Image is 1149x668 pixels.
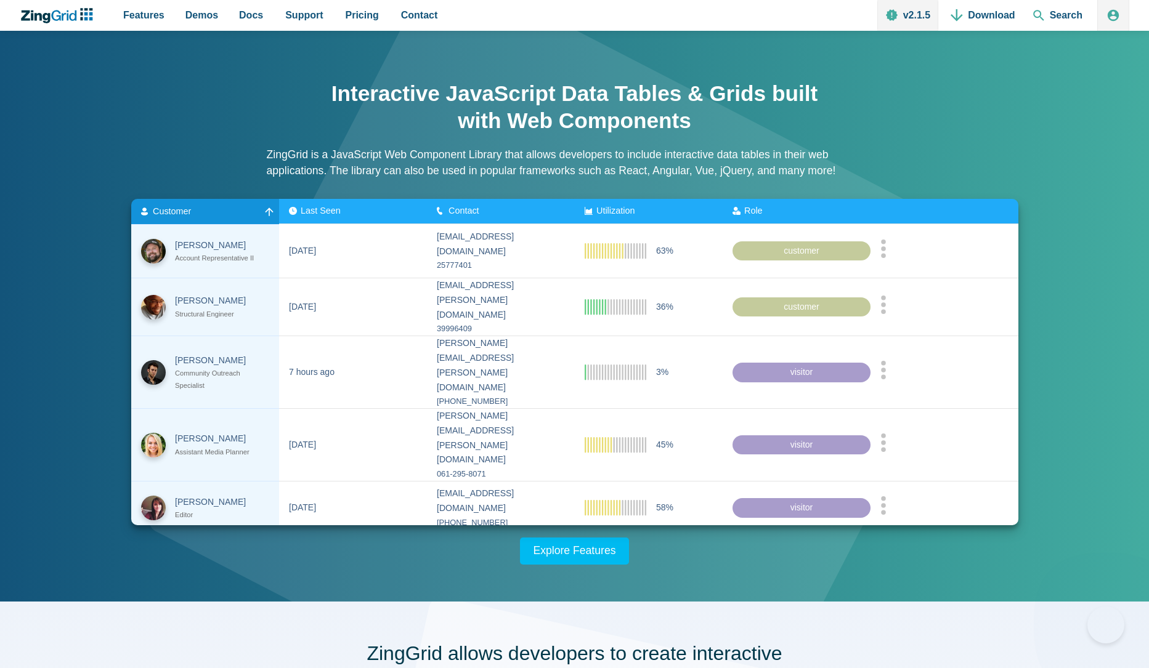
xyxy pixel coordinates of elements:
[437,516,565,529] div: [PHONE_NUMBER]
[175,509,257,521] div: Editor
[289,299,316,314] div: [DATE]
[285,7,323,23] span: Support
[153,206,191,215] span: Customer
[1087,606,1124,643] iframe: Toggle Customer Support
[733,297,871,316] div: customer
[289,437,316,452] div: [DATE]
[175,432,257,446] div: [PERSON_NAME]
[437,259,565,272] div: 25777401
[289,243,316,258] div: [DATE]
[289,501,316,515] div: [DATE]
[733,435,871,454] div: visitor
[175,238,257,252] div: [PERSON_NAME]
[289,364,335,379] div: 7 hours ago
[437,409,565,467] div: [PERSON_NAME][EMAIL_ADDRESS][PERSON_NAME][DOMAIN_NAME]
[267,147,883,179] p: ZingGrid is a JavaScript Web Component Library that allows developers to include interactive data...
[175,446,257,458] div: Assistant Media Planner
[437,336,565,395] div: [PERSON_NAME][EMAIL_ADDRESS][PERSON_NAME][DOMAIN_NAME]
[656,501,673,515] span: 58%
[437,467,565,481] div: 061-295-8071
[437,322,565,336] div: 39996409
[301,206,341,215] span: Last Seen
[449,206,479,215] span: Contact
[175,252,257,264] div: Account Representative II
[175,494,257,509] div: [PERSON_NAME]
[175,368,257,391] div: Community Outreach Specialist
[520,537,630,565] a: Explore Features
[401,7,438,23] span: Contact
[123,7,164,23] span: Features
[596,206,635,215] span: Utilization
[20,8,99,23] a: ZingChart Logo. Click to return to the homepage
[656,299,673,314] span: 36%
[656,364,668,379] span: 3%
[185,7,218,23] span: Demos
[437,278,565,322] div: [EMAIL_ADDRESS][PERSON_NAME][DOMAIN_NAME]
[175,353,257,368] div: [PERSON_NAME]
[656,437,673,452] span: 45%
[733,498,871,518] div: visitor
[175,294,257,308] div: [PERSON_NAME]
[744,206,763,215] span: Role
[437,395,565,408] div: [PHONE_NUMBER]
[437,230,565,259] div: [EMAIL_ADDRESS][DOMAIN_NAME]
[437,486,565,516] div: [EMAIL_ADDRESS][DOMAIN_NAME]
[656,243,673,258] span: 63%
[733,362,871,382] div: visitor
[328,80,821,134] h1: Interactive JavaScript Data Tables & Grids built with Web Components
[239,7,263,23] span: Docs
[346,7,379,23] span: Pricing
[733,241,871,260] div: customer
[175,308,257,320] div: Structural Engineer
